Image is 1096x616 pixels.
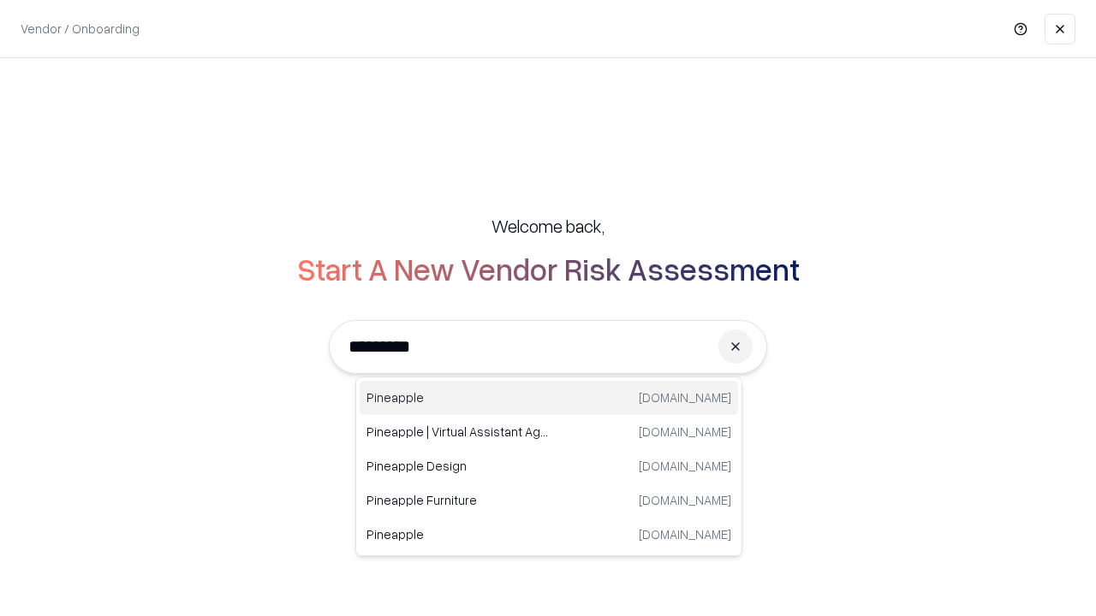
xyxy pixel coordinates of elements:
p: Vendor / Onboarding [21,20,140,38]
p: [DOMAIN_NAME] [639,457,731,475]
p: Pineapple Furniture [366,491,549,509]
div: Suggestions [355,376,742,556]
p: Pineapple | Virtual Assistant Agency [366,423,549,441]
p: [DOMAIN_NAME] [639,525,731,543]
p: Pineapple [366,388,549,406]
p: Pineapple Design [366,457,549,475]
p: Pineapple [366,525,549,543]
p: [DOMAIN_NAME] [639,491,731,509]
p: [DOMAIN_NAME] [639,388,731,406]
h5: Welcome back, [491,214,605,238]
h2: Start A New Vendor Risk Assessment [297,252,800,286]
p: [DOMAIN_NAME] [639,423,731,441]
